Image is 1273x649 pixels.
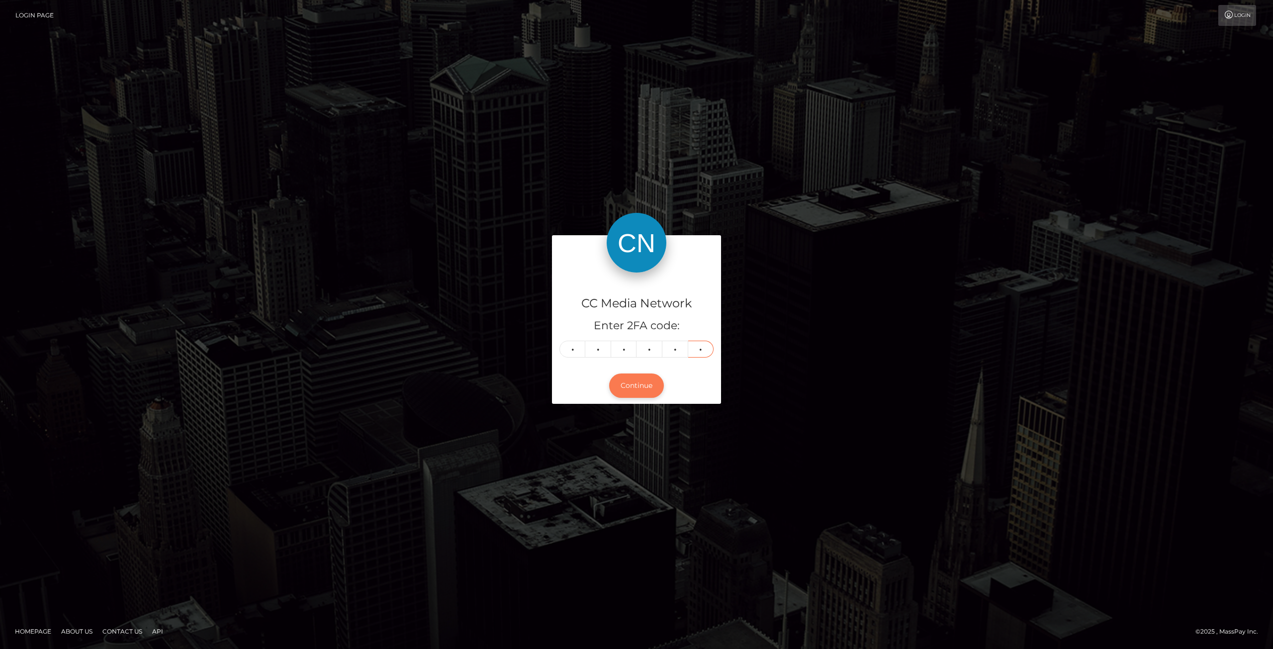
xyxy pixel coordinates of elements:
a: API [148,624,167,639]
div: © 2025 , MassPay Inc. [1195,626,1266,637]
button: Continue [609,373,664,398]
a: Login [1218,5,1256,26]
a: Contact Us [98,624,146,639]
h4: CC Media Network [559,295,714,312]
img: CC Media Network [607,213,666,273]
a: Homepage [11,624,55,639]
a: Login Page [15,5,54,26]
a: About Us [57,624,96,639]
h5: Enter 2FA code: [559,318,714,334]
